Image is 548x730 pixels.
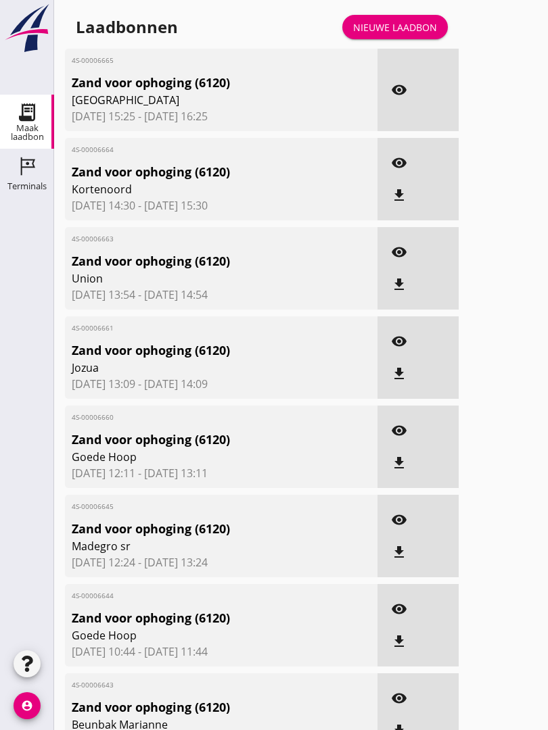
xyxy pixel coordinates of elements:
[72,234,321,244] span: 4S-00006663
[72,181,321,197] span: Kortenoord
[391,690,407,706] i: visibility
[72,252,321,270] span: Zand voor ophoging (6120)
[72,341,321,360] span: Zand voor ophoging (6120)
[391,333,407,349] i: visibility
[72,360,321,376] span: Jozua
[342,15,448,39] a: Nieuwe laadbon
[391,366,407,382] i: file_download
[72,449,321,465] span: Goede Hoop
[391,422,407,439] i: visibility
[72,591,321,601] span: 4S-00006644
[72,680,321,690] span: 4S-00006643
[72,108,371,124] span: [DATE] 15:25 - [DATE] 16:25
[72,287,371,303] span: [DATE] 13:54 - [DATE] 14:54
[72,163,321,181] span: Zand voor ophoging (6120)
[3,3,51,53] img: logo-small.a267ee39.svg
[391,187,407,203] i: file_download
[72,55,321,66] span: 4S-00006665
[391,244,407,260] i: visibility
[14,692,41,719] i: account_circle
[353,20,437,34] div: Nieuwe laadbon
[72,520,321,538] span: Zand voor ophoging (6120)
[391,155,407,171] i: visibility
[72,502,321,512] span: 4S-00006645
[7,182,47,191] div: Terminals
[72,92,321,108] span: [GEOGRAPHIC_DATA]
[72,197,371,214] span: [DATE] 14:30 - [DATE] 15:30
[72,554,371,570] span: [DATE] 12:24 - [DATE] 13:24
[391,276,407,293] i: file_download
[391,455,407,471] i: file_download
[72,538,321,554] span: Madegro sr
[72,698,321,716] span: Zand voor ophoging (6120)
[72,376,371,392] span: [DATE] 13:09 - [DATE] 14:09
[72,643,371,660] span: [DATE] 10:44 - [DATE] 11:44
[72,74,321,92] span: Zand voor ophoging (6120)
[391,512,407,528] i: visibility
[72,431,321,449] span: Zand voor ophoging (6120)
[391,633,407,650] i: file_download
[72,465,371,481] span: [DATE] 12:11 - [DATE] 13:11
[72,412,321,422] span: 4S-00006660
[391,544,407,560] i: file_download
[72,627,321,643] span: Goede Hoop
[72,609,321,627] span: Zand voor ophoging (6120)
[391,82,407,98] i: visibility
[76,16,178,38] div: Laadbonnen
[72,323,321,333] span: 4S-00006661
[391,601,407,617] i: visibility
[72,145,321,155] span: 4S-00006664
[72,270,321,287] span: Union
